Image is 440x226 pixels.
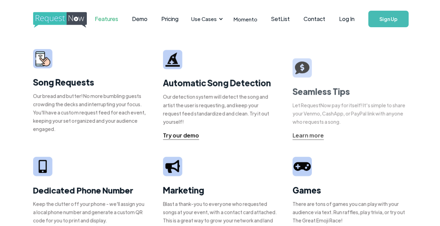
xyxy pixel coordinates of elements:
img: smarphone [35,51,50,66]
div: Learn more [293,131,324,140]
img: wizard hat [165,52,180,67]
a: Features [88,8,125,30]
a: Log In [332,7,361,31]
strong: Dedicated Phone Number [33,184,133,195]
img: tip sign [295,61,309,75]
a: Learn more [293,131,324,140]
a: Sign Up [368,11,409,27]
strong: Seamless Tips [293,86,350,96]
div: Let RequestNow pay for itself! It's simple to share your Venmo, CashApp, or PayPal link with anyo... [293,101,407,126]
img: megaphone [165,160,180,173]
strong: Marketing [163,184,204,195]
img: iphone [39,160,47,173]
div: Use Cases [187,8,225,30]
a: Pricing [154,8,185,30]
div: Our detection system will detect the song and artist the user is requesting, and keep your reques... [163,93,277,126]
div: Use Cases [191,15,217,23]
div: Keep the clutter off your phone - we'll assign you a local phone number and generate a custom QR ... [33,199,147,224]
a: Contact [297,8,332,30]
img: requestnow logo [33,12,100,28]
a: SetList [264,8,297,30]
a: Try our demo [163,131,199,140]
a: Demo [125,8,154,30]
strong: Automatic Song Detection [163,78,271,88]
div: Our bread and butter! No more bumbling guests crowding the decks and interrupting your focus. You... [33,92,147,133]
div: Try our demo [163,131,199,140]
img: video game [294,160,311,173]
strong: Games [293,184,321,195]
div: There are tons of games you can play with your audience via text. Run raffles, play trivia, or tr... [293,199,407,224]
a: home [33,12,71,26]
strong: Song Requests [33,76,94,87]
a: Momento [227,9,264,29]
